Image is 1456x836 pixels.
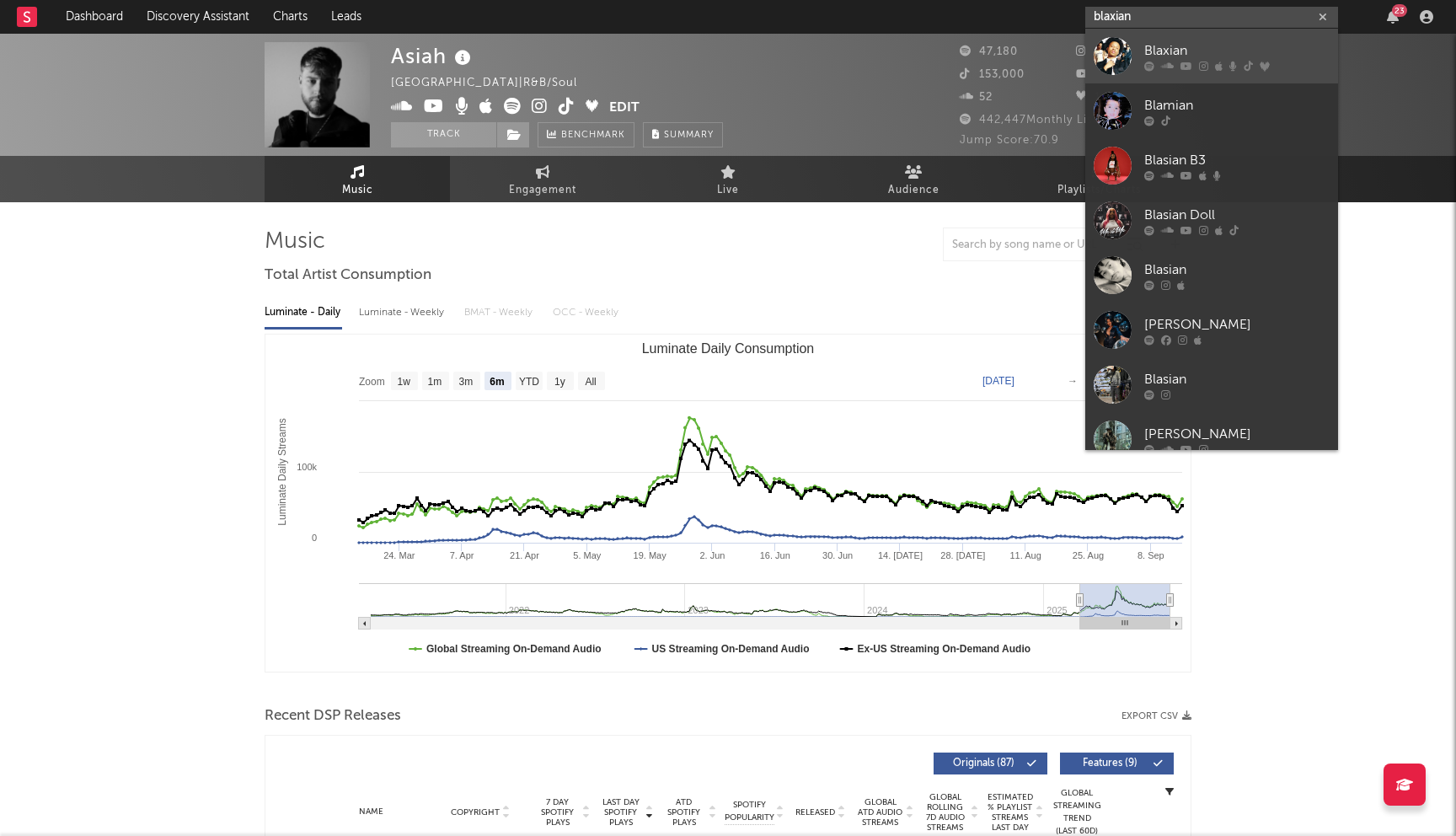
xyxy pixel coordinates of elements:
text: 21. Apr [510,550,539,560]
svg: Luminate Daily Consumption [265,335,1191,672]
div: Blasian [1144,369,1330,389]
text: 14. [DATE] [878,550,923,560]
span: Music [342,180,373,201]
span: Global ATD Audio Streams [857,797,903,828]
input: Search for artists [1085,7,1338,28]
text: 1y [554,376,565,388]
text: 19. May [634,550,667,560]
a: Playlists/Charts [1006,156,1191,202]
a: Audience [821,156,1006,202]
div: Asiah [391,42,475,70]
text: 8. Sep [1137,550,1164,560]
a: [PERSON_NAME] [1085,412,1338,467]
div: [GEOGRAPHIC_DATA] | R&B/Soul [391,73,597,94]
span: 20,614 [1076,46,1134,57]
span: Playlists/Charts [1057,180,1141,201]
span: Jump Score: 70.9 [960,135,1059,146]
text: US Streaming On-Demand Audio [652,643,810,655]
span: 52 [960,92,993,103]
text: 1m [428,376,442,388]
a: Engagement [450,156,635,202]
span: Audience [888,180,939,201]
input: Search by song name or URL [944,238,1121,252]
a: Blasian B3 [1085,138,1338,193]
span: 1,138 [1076,92,1124,103]
div: 23 [1392,4,1407,17]
div: Luminate - Daily [265,298,342,327]
button: Summary [643,122,723,147]
a: Music [265,156,450,202]
span: Summary [664,131,714,140]
text: 24. Mar [383,550,415,560]
text: Zoom [359,376,385,388]
text: → [1068,375,1078,387]
a: Blamian [1085,83,1338,138]
span: Copyright [451,807,500,817]
a: Blaxian [1085,29,1338,83]
div: Blamian [1144,95,1330,115]
text: 5. May [573,550,602,560]
button: 23 [1387,10,1399,24]
button: Export CSV [1121,711,1191,721]
a: [PERSON_NAME] [1085,303,1338,357]
text: 3m [459,376,474,388]
text: All [585,376,596,388]
text: 25. Aug [1073,550,1104,560]
span: Benchmark [561,126,625,146]
div: [PERSON_NAME] [1144,314,1330,335]
text: Luminate Daily Consumption [642,341,815,356]
span: 442,447 Monthly Listeners [960,115,1129,126]
button: Edit [609,98,640,119]
button: Track [391,122,496,147]
text: 1w [398,376,411,388]
span: Originals ( 87 ) [945,758,1022,769]
span: 47,180 [960,46,1018,57]
text: Ex-US Streaming On-Demand Audio [858,643,1031,655]
div: Blasian B3 [1144,150,1330,170]
text: Global Streaming On-Demand Audio [426,643,602,655]
span: 153,000 [960,69,1025,80]
div: Name [316,806,426,818]
text: 7. Apr [450,550,474,560]
span: Spotify Popularity [725,799,774,824]
span: Released [795,807,835,817]
a: Blasian Doll [1085,193,1338,248]
text: YTD [519,376,539,388]
span: Features ( 9 ) [1071,758,1148,769]
span: Estimated % Playlist Streams Last Day [987,792,1033,833]
button: Originals(87) [934,753,1047,774]
text: 0 [312,533,317,543]
span: Total Artist Consumption [265,265,431,286]
span: 7 Day Spotify Plays [535,797,580,828]
div: Blasian Doll [1144,205,1330,225]
a: Benchmark [538,122,634,147]
text: 100k [297,462,317,472]
text: 2. Jun [699,550,725,560]
span: Engagement [509,180,576,201]
text: 16. Jun [760,550,790,560]
span: Last Day Spotify Plays [598,797,643,828]
text: Luminate Daily Streams [276,418,288,525]
text: 28. [DATE] [940,550,985,560]
div: [PERSON_NAME] [1144,424,1330,444]
span: 47,900 [1076,69,1136,80]
div: Blasian [1144,260,1330,280]
span: Global Rolling 7D Audio Streams [922,792,968,833]
div: Luminate - Weekly [359,298,447,327]
span: ATD Spotify Plays [661,797,706,828]
div: Blaxian [1144,40,1330,61]
a: Blasian [1085,248,1338,303]
text: 30. Jun [822,550,853,560]
text: 11. Aug [1009,550,1041,560]
a: Blasian [1085,357,1338,412]
text: [DATE] [982,375,1014,387]
button: Features(9) [1060,753,1174,774]
span: Recent DSP Releases [265,706,401,726]
a: Live [635,156,821,202]
span: Live [717,180,739,201]
text: 6m [490,376,504,388]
